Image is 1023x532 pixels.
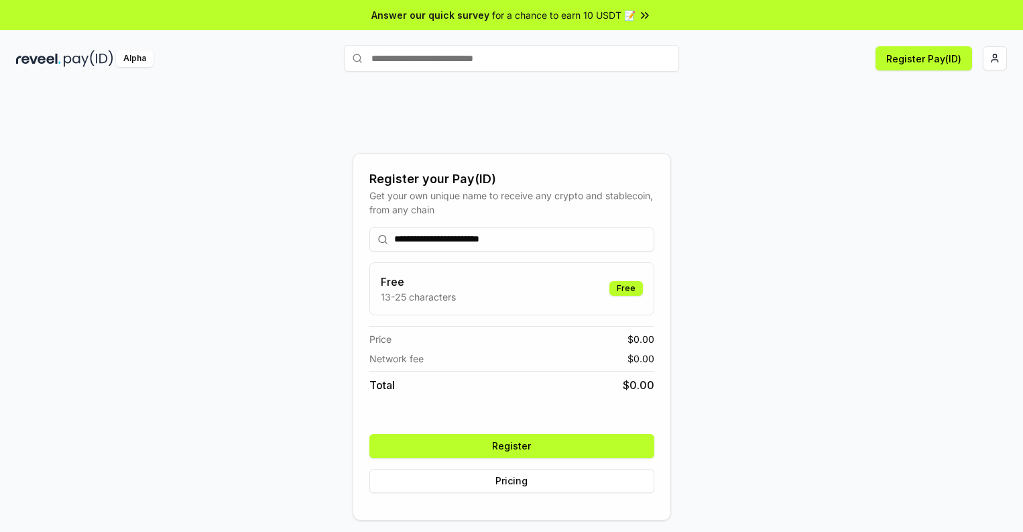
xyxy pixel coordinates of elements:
[369,332,392,346] span: Price
[16,50,61,67] img: reveel_dark
[369,377,395,393] span: Total
[492,8,636,22] span: for a chance to earn 10 USDT 📝
[64,50,113,67] img: pay_id
[627,352,654,366] span: $ 0.00
[369,352,424,366] span: Network fee
[369,189,654,217] div: Get your own unique name to receive any crypto and stablecoin, from any chain
[371,8,489,22] span: Answer our quick survey
[627,332,654,346] span: $ 0.00
[876,46,972,70] button: Register Pay(ID)
[369,434,654,458] button: Register
[381,274,456,290] h3: Free
[381,290,456,304] p: 13-25 characters
[623,377,654,393] span: $ 0.00
[369,170,654,189] div: Register your Pay(ID)
[609,281,643,296] div: Free
[116,50,154,67] div: Alpha
[369,469,654,493] button: Pricing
